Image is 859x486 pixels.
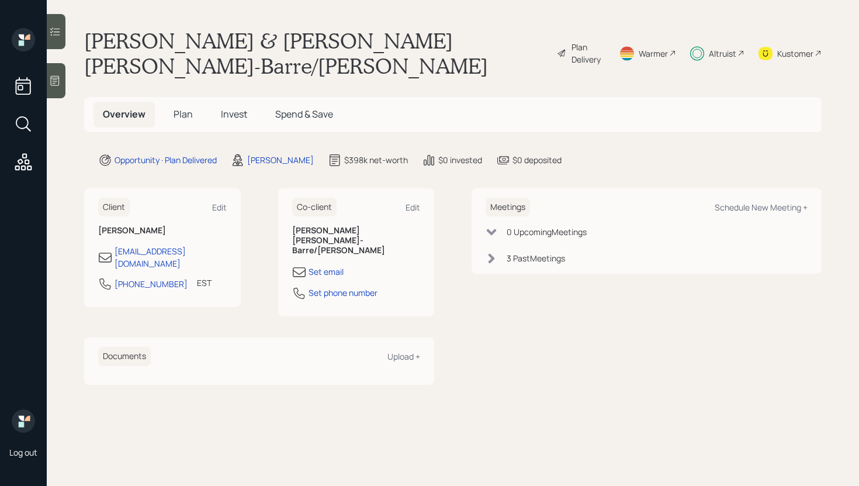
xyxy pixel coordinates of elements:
[115,245,227,270] div: [EMAIL_ADDRESS][DOMAIN_NAME]
[275,108,333,120] span: Spend & Save
[212,202,227,213] div: Edit
[715,202,808,213] div: Schedule New Meeting +
[639,47,668,60] div: Warmer
[9,447,37,458] div: Log out
[174,108,193,120] span: Plan
[507,252,565,264] div: 3 Past Meeting s
[98,226,227,236] h6: [PERSON_NAME]
[84,28,548,78] h1: [PERSON_NAME] & [PERSON_NAME] [PERSON_NAME]-Barre/[PERSON_NAME]
[571,41,605,66] div: Plan Delivery
[438,154,482,166] div: $0 invested
[512,154,562,166] div: $0 deposited
[115,154,217,166] div: Opportunity · Plan Delivered
[247,154,314,166] div: [PERSON_NAME]
[709,47,736,60] div: Altruist
[12,409,35,433] img: retirable_logo.png
[103,108,146,120] span: Overview
[292,198,337,217] h6: Co-client
[507,226,587,238] div: 0 Upcoming Meeting s
[197,277,212,289] div: EST
[115,278,188,290] div: [PHONE_NUMBER]
[406,202,420,213] div: Edit
[98,198,130,217] h6: Client
[344,154,408,166] div: $398k net-worth
[292,226,421,255] h6: [PERSON_NAME] [PERSON_NAME]-Barre/[PERSON_NAME]
[98,347,151,366] h6: Documents
[486,198,530,217] h6: Meetings
[221,108,247,120] span: Invest
[309,287,377,299] div: Set phone number
[777,47,813,60] div: Kustomer
[387,351,420,362] div: Upload +
[309,266,344,278] div: Set email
